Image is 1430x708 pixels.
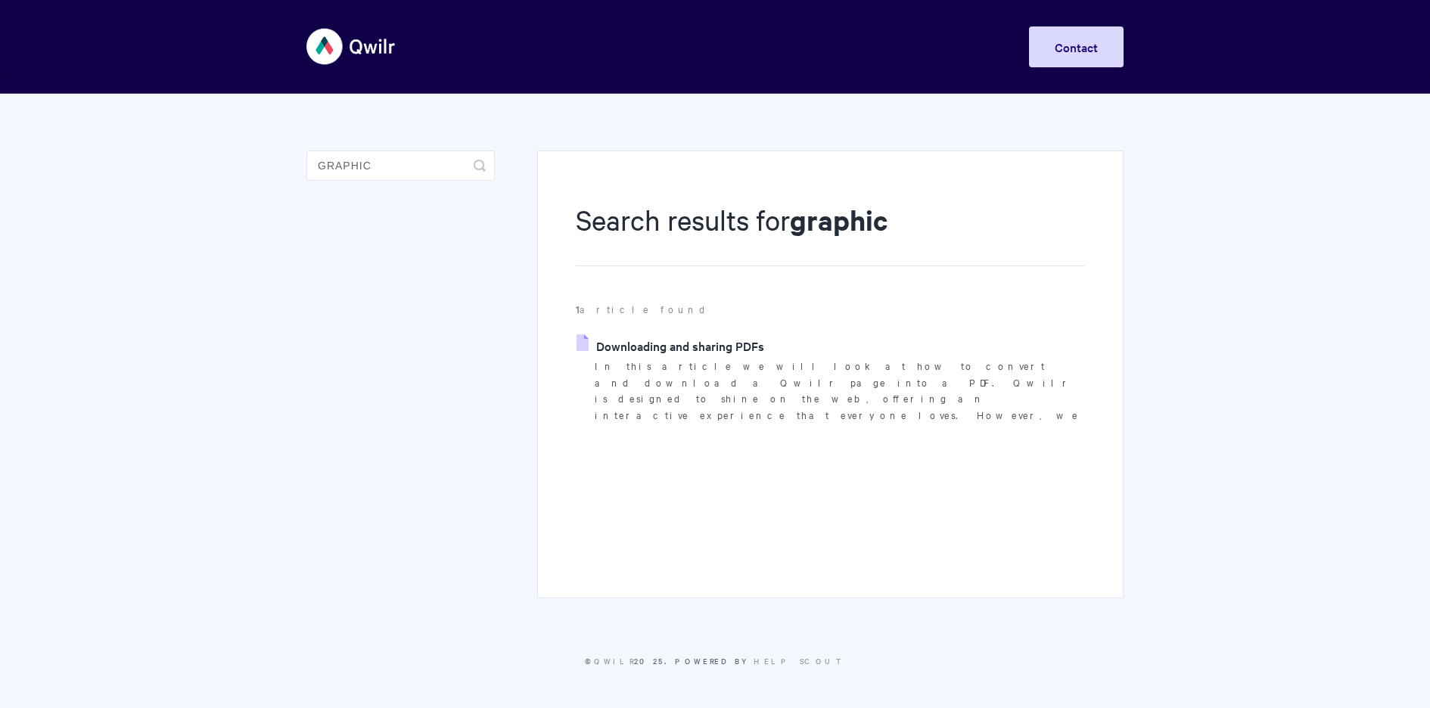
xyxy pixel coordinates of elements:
img: Qwilr Help Center [306,18,396,75]
a: Downloading and sharing PDFs [577,334,764,357]
a: Help Scout [754,655,845,666]
strong: graphic [790,201,888,238]
p: © 2025. [306,654,1124,668]
strong: 1 [576,302,580,316]
a: Contact [1029,26,1124,67]
p: article found [576,301,1085,318]
a: Qwilr [594,655,634,666]
input: Search [306,151,495,181]
p: In this article we will look at how to convert and download a Qwilr page into a PDF. Qwilr is des... [595,358,1085,424]
h1: Search results for [576,200,1085,266]
span: Powered by [675,655,845,666]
